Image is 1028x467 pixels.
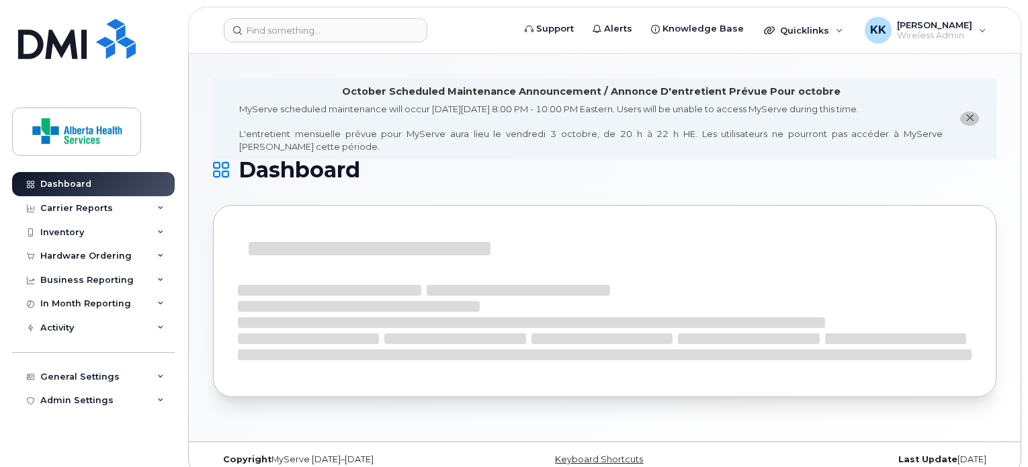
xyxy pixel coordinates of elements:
[239,103,943,153] div: MyServe scheduled maintenance will occur [DATE][DATE] 8:00 PM - 10:00 PM Eastern. Users will be u...
[555,454,643,464] a: Keyboard Shortcuts
[898,454,957,464] strong: Last Update
[960,112,979,126] button: close notification
[239,160,360,180] span: Dashboard
[735,454,996,465] div: [DATE]
[223,454,271,464] strong: Copyright
[342,85,841,99] div: October Scheduled Maintenance Announcement / Annonce D'entretient Prévue Pour octobre
[213,454,474,465] div: MyServe [DATE]–[DATE]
